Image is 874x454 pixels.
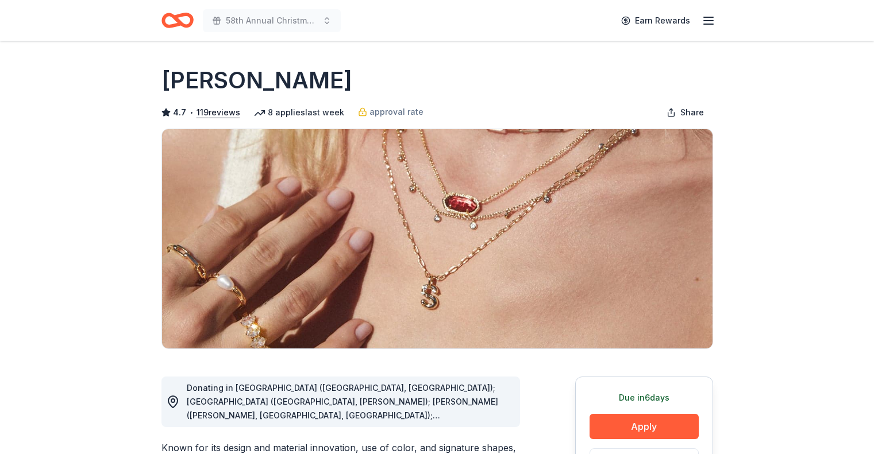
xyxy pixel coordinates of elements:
button: Share [657,101,713,124]
button: 119reviews [197,106,240,119]
button: 58th Annual Christmas tree Brunch [203,9,341,32]
span: 58th Annual Christmas tree Brunch [226,14,318,28]
span: 4.7 [173,106,186,119]
a: Earn Rewards [614,10,697,31]
div: 8 applies last week [254,106,344,119]
div: Due in 6 days [590,391,699,405]
span: approval rate [369,105,423,119]
button: Apply [590,414,699,439]
a: Home [161,7,194,34]
span: Share [680,106,704,119]
img: Image for Kendra Scott [162,129,713,348]
a: approval rate [358,105,423,119]
h1: [PERSON_NAME] [161,64,352,96]
span: • [189,108,193,117]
